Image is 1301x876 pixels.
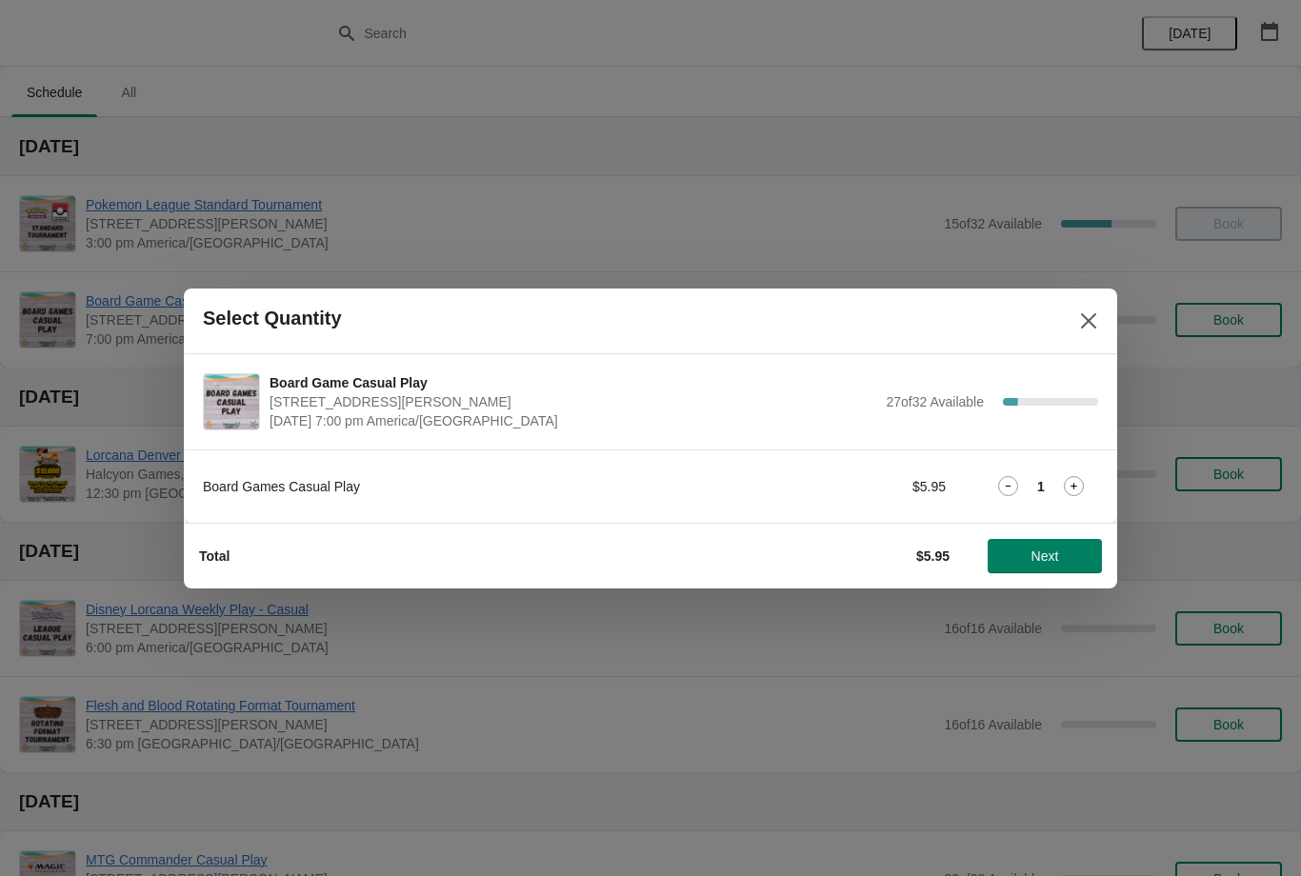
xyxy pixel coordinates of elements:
[204,374,259,429] img: Board Game Casual Play | 2040 Louetta Rd Ste I Spring, TX 77388 | August 23 | 7:00 pm America/Chi...
[886,394,984,409] span: 27 of 32 Available
[1071,304,1106,338] button: Close
[916,548,950,564] strong: $5.95
[203,477,731,496] div: Board Games Casual Play
[270,411,876,430] span: [DATE] 7:00 pm America/[GEOGRAPHIC_DATA]
[770,477,946,496] div: $5.95
[988,539,1102,573] button: Next
[270,392,876,411] span: [STREET_ADDRESS][PERSON_NAME]
[270,373,876,392] span: Board Game Casual Play
[203,308,342,329] h2: Select Quantity
[1037,477,1045,496] strong: 1
[1031,548,1059,564] span: Next
[199,548,230,564] strong: Total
